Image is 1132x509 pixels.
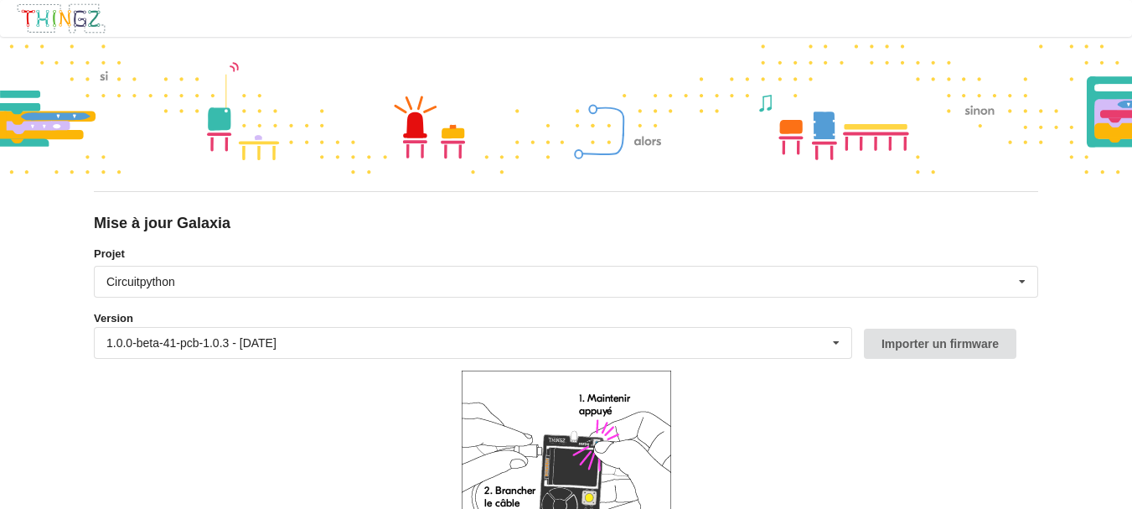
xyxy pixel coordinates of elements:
button: Importer un firmware [864,329,1016,359]
div: Circuitpython [106,276,175,288]
img: thingz_logo.png [16,3,106,34]
div: Mise à jour Galaxia [94,214,1038,233]
div: 1.0.0-beta-41-pcb-1.0.3 - [DATE] [106,337,277,349]
label: Projet [94,246,1038,262]
label: Version [94,310,133,327]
